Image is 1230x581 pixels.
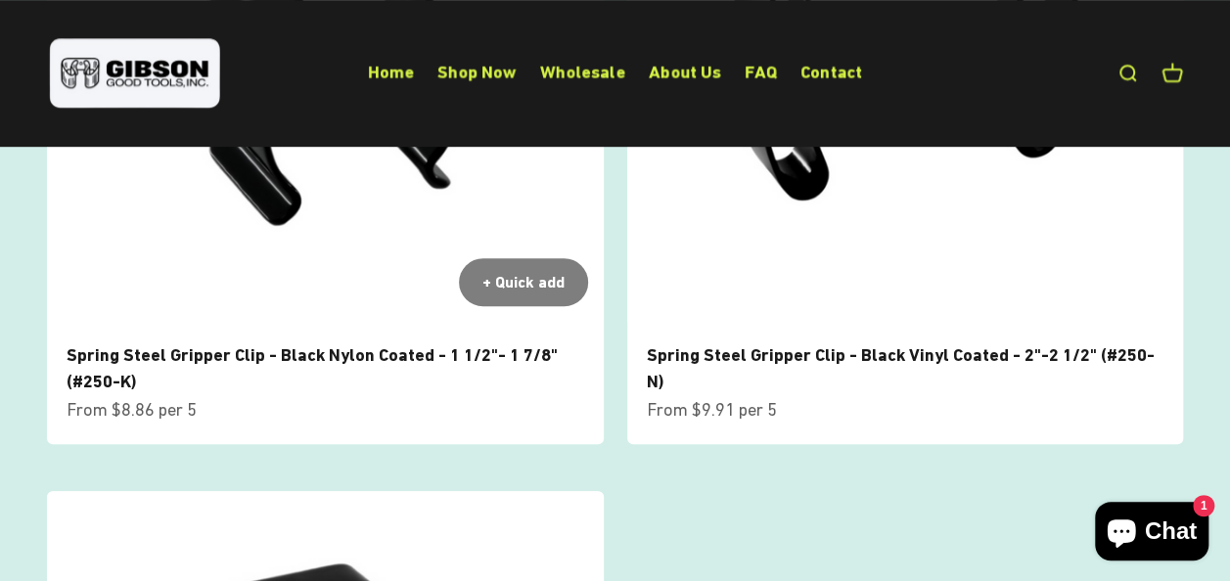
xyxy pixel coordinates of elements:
[437,62,517,82] a: Shop Now
[540,62,625,82] a: Wholesale
[800,62,862,82] a: Contact
[647,396,777,425] sale-price: From $9.91 per 5
[649,62,721,82] a: About Us
[745,62,777,82] a: FAQ
[1089,502,1214,565] inbox-online-store-chat: Shopify online store chat
[67,396,197,425] sale-price: From $8.86 per 5
[482,270,565,295] div: + Quick add
[368,62,414,82] a: Home
[459,258,588,307] button: + Quick add
[67,344,558,391] a: Spring Steel Gripper Clip - Black Nylon Coated - 1 1/2"- 1 7/8" (#250-K)
[647,344,1155,391] a: Spring Steel Gripper Clip - Black Vinyl Coated - 2"-2 1/2" (#250-N)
